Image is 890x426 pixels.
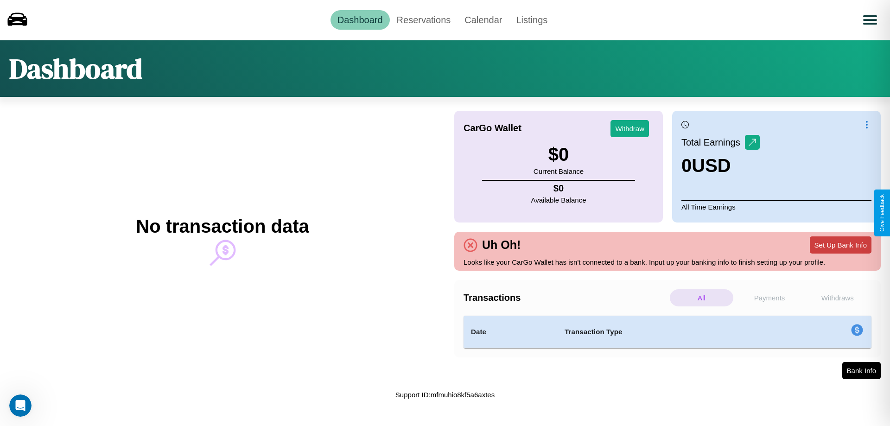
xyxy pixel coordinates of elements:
[610,120,649,137] button: Withdraw
[390,10,458,30] a: Reservations
[458,10,509,30] a: Calendar
[681,200,871,213] p: All Time Earnings
[565,326,775,337] h4: Transaction Type
[531,183,586,194] h4: $ 0
[509,10,554,30] a: Listings
[534,165,584,178] p: Current Balance
[464,256,871,268] p: Looks like your CarGo Wallet has isn't connected to a bank. Input up your banking info to finish ...
[670,289,733,306] p: All
[842,362,881,379] button: Bank Info
[879,194,885,232] div: Give Feedback
[464,292,667,303] h4: Transactions
[464,123,521,134] h4: CarGo Wallet
[810,236,871,254] button: Set Up Bank Info
[738,289,801,306] p: Payments
[681,155,760,176] h3: 0 USD
[464,316,871,348] table: simple table
[9,394,32,417] iframe: Intercom live chat
[806,289,869,306] p: Withdraws
[9,50,142,88] h1: Dashboard
[477,238,525,252] h4: Uh Oh!
[534,144,584,165] h3: $ 0
[395,388,495,401] p: Support ID: mfmuhio8kf5a6axtes
[331,10,390,30] a: Dashboard
[531,194,586,206] p: Available Balance
[857,7,883,33] button: Open menu
[136,216,309,237] h2: No transaction data
[681,134,745,151] p: Total Earnings
[471,326,550,337] h4: Date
